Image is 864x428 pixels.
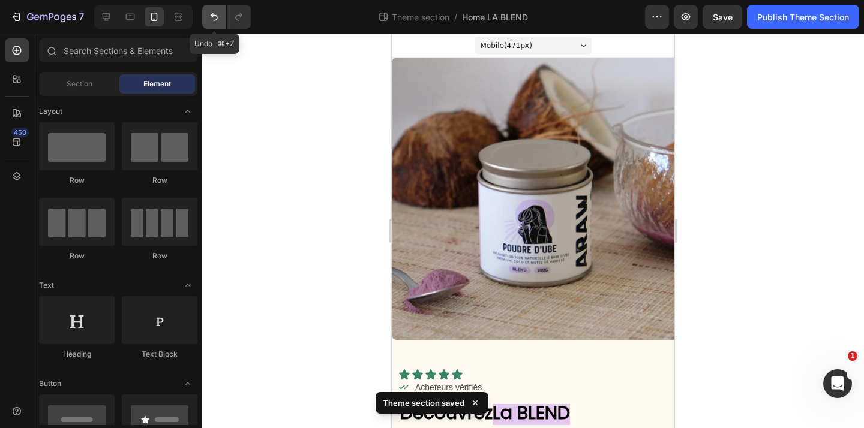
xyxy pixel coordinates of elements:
button: Publish Theme Section [747,5,859,29]
button: 7 [5,5,89,29]
span: Save [713,12,733,22]
span: Layout [39,106,62,117]
iframe: Design area [392,34,674,428]
div: Text Block [122,349,197,360]
span: Text [39,280,54,291]
span: Toggle open [178,102,197,121]
div: Row [122,251,197,261]
div: Heading [39,349,115,360]
span: Section [67,79,92,89]
div: Row [39,175,115,186]
input: Search Sections & Elements [39,38,197,62]
div: Undo/Redo [202,5,251,29]
div: Row [39,251,115,261]
span: Toggle open [178,374,197,393]
span: Theme section [389,11,452,23]
span: Button [39,378,61,389]
span: / [454,11,457,23]
button: Save [703,5,742,29]
div: 450 [11,128,29,137]
p: Theme section saved [383,397,464,409]
span: Toggle open [178,276,197,295]
p: 7 [79,10,84,24]
span: 1 [848,351,857,361]
span: Element [143,79,171,89]
span: Home LA BLEND [462,11,528,23]
div: Row [122,175,197,186]
iframe: Intercom live chat [823,369,852,398]
div: Publish Theme Section [757,11,849,23]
